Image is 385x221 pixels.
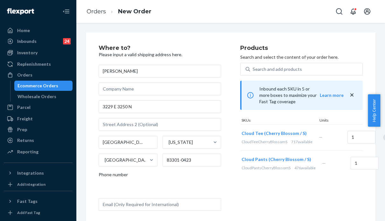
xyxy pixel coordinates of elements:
div: Prep [17,126,27,133]
div: Ecommerce Orders [17,83,58,89]
a: Orders [4,70,73,80]
a: Ecommerce Orders [14,81,73,91]
div: Wholesale Orders [17,93,56,100]
div: Fast Tags [17,198,38,204]
span: Cloud Tee (Cherry Blossom / S) [241,131,307,136]
a: Home [4,25,73,36]
h2: Products [240,45,363,51]
ol: breadcrumbs [81,2,157,21]
input: Email (Only Required for International) [99,198,221,211]
span: Phone number [99,171,128,180]
button: Help Center [368,94,380,127]
button: Open Search Box [333,5,346,18]
a: Parcel [4,102,73,112]
button: Cloud Pants (Cherry Blossom / S) [241,156,311,163]
span: Cloud Pants (Cherry Blossom / S) [241,157,311,162]
button: Open account menu [361,5,374,18]
span: — [322,160,326,166]
a: Returns [4,135,73,145]
div: Inbound each SKU in 5 or more boxes to maximize your Fast Tag coverage [240,81,363,110]
p: Search and select the content of your order here. [240,54,363,60]
input: Street Address [99,100,221,113]
div: Home [17,27,30,34]
button: Close Navigation [60,5,73,18]
div: [GEOGRAPHIC_DATA] [105,157,149,163]
a: Add Fast Tag [4,209,73,217]
a: Orders [87,8,106,15]
div: Add Integration [17,182,45,187]
a: Reporting [4,147,73,157]
button: Integrations [4,168,73,178]
input: Quantity [351,157,379,170]
span: 476 available [294,165,316,170]
div: SKUs [240,117,318,124]
input: [US_STATE] [168,139,169,145]
span: CloudTeeCherryBlossomS [241,139,287,144]
button: close [349,92,355,98]
input: Company Name [99,83,221,95]
button: Open notifications [347,5,360,18]
div: Parcel [17,104,31,110]
div: Search and add products [253,66,302,72]
div: 24 [63,38,71,44]
button: Cloud Tee (Cherry Blossom / S) [241,130,307,137]
span: CloudPantsCherryBlossomS [241,165,290,170]
div: Units [318,117,347,124]
input: Street Address 2 (Optional) [99,118,221,131]
div: [US_STATE] [169,139,193,145]
a: Freight [4,114,73,124]
img: Flexport logo [7,8,34,15]
div: Orders [17,72,32,78]
input: First & Last Name [99,65,221,77]
div: Inventory [17,50,38,56]
div: Replenishments [17,61,51,67]
div: Freight [17,116,33,122]
div: Reporting [17,149,38,155]
button: Learn more [320,92,344,98]
input: City [99,136,157,149]
a: Inbounds24 [4,36,73,46]
a: New Order [118,8,151,15]
a: Replenishments [4,59,73,69]
button: Fast Tags [4,196,73,206]
iframe: Opens a widget where you can chat to one of our agents [345,202,379,218]
span: — [319,134,323,140]
input: [GEOGRAPHIC_DATA] [104,157,105,163]
a: Add Integration [4,181,73,188]
div: Inbounds [17,38,37,44]
div: Integrations [17,170,44,176]
a: Prep [4,124,73,135]
span: 717 available [291,139,312,144]
a: Inventory [4,48,73,58]
a: Wholesale Orders [14,91,73,102]
h2: Where to? [99,45,221,51]
input: ZIP Code [163,154,221,166]
div: Returns [17,137,34,144]
div: Add Fast Tag [17,210,40,215]
input: Quantity [347,131,375,144]
p: Please input a valid shipping address here. [99,51,221,58]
